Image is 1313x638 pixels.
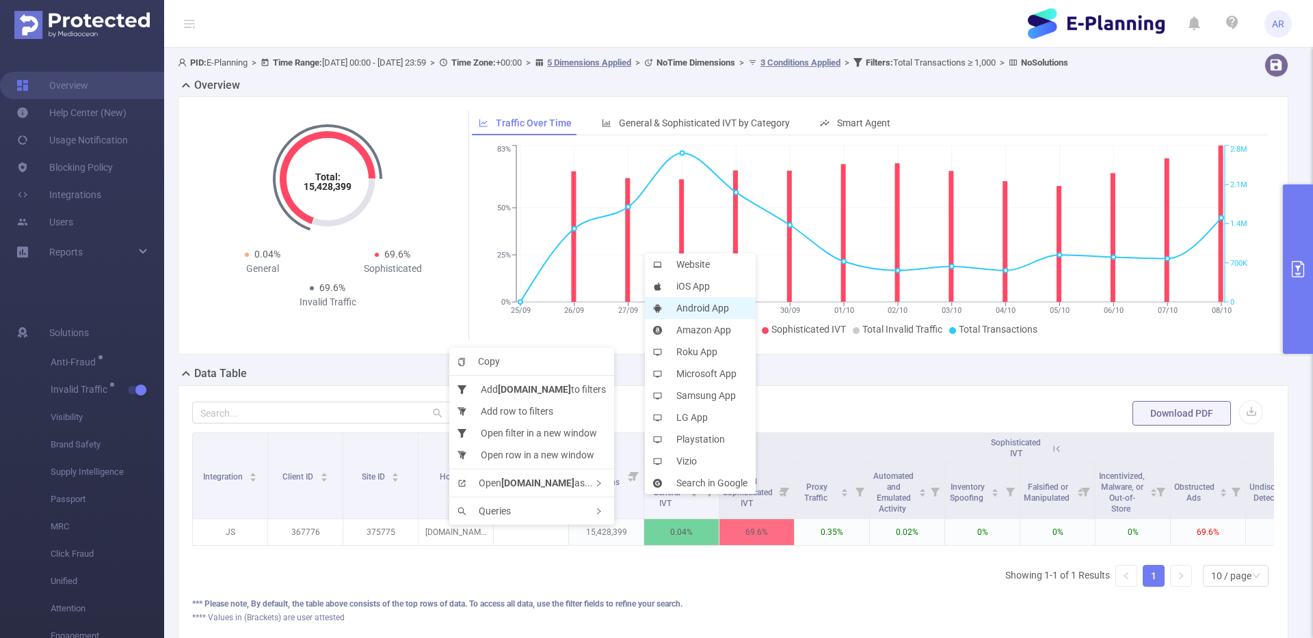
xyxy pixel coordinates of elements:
i: icon: copy [457,358,473,366]
tspan: 25/09 [510,306,530,315]
tspan: 01/10 [834,306,853,315]
p: 0% [1096,519,1170,545]
b: [DOMAIN_NAME] [498,384,571,395]
span: Invalid Traffic [51,385,112,394]
div: Sort [1219,486,1228,495]
span: E-Planning [DATE] 00:00 - [DATE] 23:59 +00:00 [178,57,1068,68]
i: icon: caret-down [841,491,849,495]
span: Proxy Traffic [804,482,830,503]
p: 0.02% [870,519,944,545]
input: Search... [192,402,452,424]
i: icon: search [457,507,473,516]
span: > [426,57,439,68]
tspan: 0 [1230,298,1234,307]
span: > [840,57,853,68]
i: icon: down [1252,572,1260,581]
u: 5 Dimensions Applied [547,57,631,68]
i: icon: android [653,304,669,313]
a: Usage Notification [16,126,128,154]
tspan: 15,428,399 [304,181,352,192]
tspan: Total: [315,171,341,182]
img: Protected Media [14,11,150,39]
span: 69.6% [319,282,345,293]
span: Supply Intelligence [51,458,164,486]
span: Smart Agent [837,117,890,128]
tspan: 2.1M [1230,180,1247,189]
tspan: 02/10 [888,306,907,315]
i: icon: caret-down [1150,491,1157,495]
li: Roku App [645,341,756,363]
b: No Time Dimensions [656,57,735,68]
tspan: 0% [501,298,511,307]
span: > [522,57,535,68]
a: Overview [16,72,88,99]
div: Sort [918,486,927,495]
tspan: 30/09 [780,306,799,315]
span: Host [440,472,460,482]
li: Website [645,253,756,275]
tspan: 07/10 [1157,306,1177,315]
i: icon: apple [653,282,669,291]
p: 0.04% [644,519,719,545]
span: Queries [457,505,511,516]
p: 375775 [343,519,418,545]
li: Previous Page [1115,565,1137,587]
div: Sort [391,471,399,479]
i: Filter menu [1226,464,1245,518]
li: Add to filters [449,378,614,400]
i: icon: caret-up [392,471,399,475]
tspan: 50% [497,204,511,212]
span: Client ID [282,472,315,482]
span: Site ID [362,472,387,482]
u: 3 Conditions Applied [760,57,840,68]
p: 15,428,399 [569,519,644,545]
div: Sort [1150,486,1158,495]
li: Vizio [645,450,756,472]
a: 1 [1143,566,1164,586]
tspan: 04/10 [996,306,1016,315]
a: Reports [49,238,83,266]
span: Brand Safety [51,431,164,458]
b: [DOMAIN_NAME] [501,477,574,488]
span: Automated and Emulated Activity [873,471,914,514]
span: Inventory Spoofing [950,482,985,503]
b: Filters : [866,57,893,68]
tspan: 1.4M [1230,220,1247,229]
i: Filter menu [1000,464,1020,518]
i: icon: caret-up [841,486,849,490]
i: icon: amazon-circle [653,326,669,335]
i: icon: user [178,58,190,67]
span: Attention [51,595,164,622]
p: 69.6% [719,519,794,545]
b: Time Zone: [451,57,496,68]
span: Anti-Fraud [51,357,101,367]
i: icon: caret-down [691,491,698,495]
i: icon: caret-down [392,476,399,480]
p: [DOMAIN_NAME] [419,519,493,545]
li: Search in Google [645,472,756,494]
li: Showing 1-1 of 1 Results [1005,565,1110,587]
span: Unified [51,568,164,595]
button: Download PDF [1132,401,1231,426]
i: icon: caret-up [1219,486,1227,490]
span: Falsified or Manipulated [1024,482,1072,503]
div: Sort [320,471,328,479]
a: Integrations [16,181,101,208]
li: LG App [645,406,756,428]
tspan: 06/10 [1103,306,1123,315]
b: Time Range: [273,57,322,68]
i: Filter menu [1151,464,1170,518]
span: > [248,57,261,68]
i: icon: caret-down [918,491,926,495]
li: Open filter in a new window [449,422,614,444]
tspan: 2.8M [1230,145,1247,154]
i: icon: caret-up [992,486,999,490]
div: Sort [249,471,257,479]
span: Visibility [51,404,164,431]
span: Reports [49,247,83,258]
span: AR [1272,10,1284,38]
span: Total Invalid Traffic [862,324,942,335]
i: icon: caret-down [1219,491,1227,495]
div: General [198,262,328,276]
div: **** Values in (Brackets) are user attested [192,611,1274,624]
